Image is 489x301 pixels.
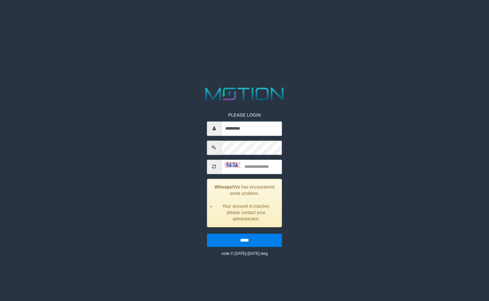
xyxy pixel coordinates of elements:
[202,85,287,102] img: MOTION_logo.png
[215,203,277,222] li: Your account is inactive, please contact your administrator.
[207,179,282,227] div: We has encountered some problem.
[221,251,268,256] small: code © [DATE]-[DATE] dwg
[225,162,241,168] img: captcha
[214,184,233,190] strong: Whoops!
[207,112,282,118] p: PLEASE LOGIN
